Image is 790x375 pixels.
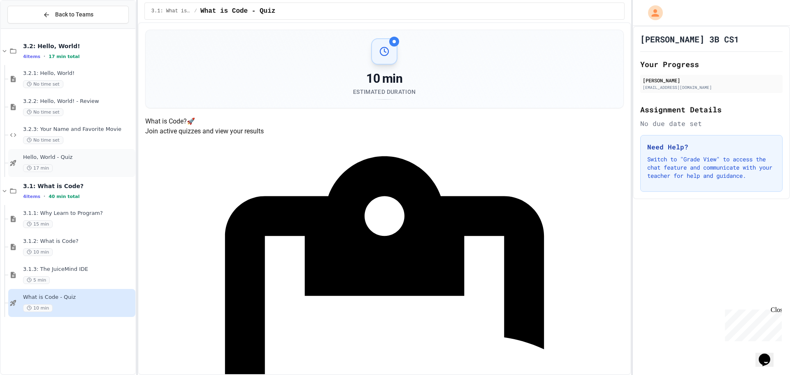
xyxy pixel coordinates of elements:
span: 17 min [23,164,53,172]
div: My Account [639,3,665,22]
p: Switch to "Grade View" to access the chat feature and communicate with your teacher for help and ... [647,155,776,180]
span: 3.2.1: Hello, World! [23,70,134,77]
iframe: chat widget [722,306,782,341]
span: Hello, World - Quiz [23,154,134,161]
span: 3.2: Hello, World! [23,42,134,50]
span: 3.1: What is Code? [23,182,134,190]
h2: Assignment Details [640,104,783,115]
span: 3.2.3: Your Name and Favorite Movie [23,126,134,133]
div: Estimated Duration [353,88,416,96]
span: 4 items [23,54,40,59]
p: Join active quizzes and view your results [145,126,624,136]
span: 10 min [23,248,53,256]
span: 15 min [23,220,53,228]
span: 3.1.2: What is Code? [23,238,134,245]
h4: What is Code? 🚀 [145,116,624,126]
span: 3.1.1: Why Learn to Program? [23,210,134,217]
span: 10 min [23,304,53,312]
span: No time set [23,136,63,144]
span: / [194,8,197,14]
h3: Need Help? [647,142,776,152]
span: Back to Teams [55,10,93,19]
span: No time set [23,108,63,116]
span: • [44,53,45,60]
span: 17 min total [49,54,79,59]
span: 3.1: What is Code? [151,8,191,14]
div: [PERSON_NAME] [643,77,780,84]
span: 3.1.3: The JuiceMind IDE [23,266,134,273]
button: Back to Teams [7,6,129,23]
div: 10 min [353,71,416,86]
div: [EMAIL_ADDRESS][DOMAIN_NAME] [643,84,780,91]
h1: [PERSON_NAME] 3B CS1 [640,33,739,45]
span: What is Code - Quiz [200,6,275,16]
span: What is Code - Quiz [23,294,134,301]
span: 5 min [23,276,50,284]
div: Chat with us now!Close [3,3,57,52]
div: No due date set [640,119,783,128]
iframe: chat widget [755,342,782,367]
span: No time set [23,80,63,88]
span: 4 items [23,194,40,199]
h2: Your Progress [640,58,783,70]
span: • [44,193,45,200]
span: 3.2.2: Hello, World! - Review [23,98,134,105]
span: 40 min total [49,194,79,199]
